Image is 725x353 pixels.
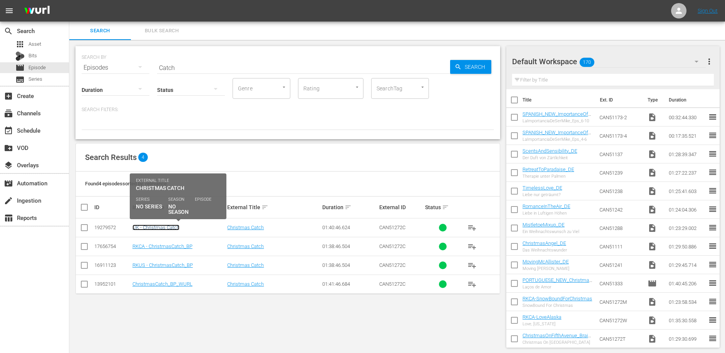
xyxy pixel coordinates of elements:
th: Duration [664,89,710,111]
td: 01:35:30.558 [666,311,708,330]
td: 01:29:45.714 [666,256,708,274]
span: Found 4 episodes sorted by: relevance [85,181,167,186]
button: playlist_add [463,256,481,275]
span: 4 [138,153,148,162]
a: SPANISH_NEW_ImportanceOfBeingMike_Eps_4-6 [522,130,591,141]
span: Episode [648,279,657,288]
span: Video [648,297,657,306]
div: ID [94,204,130,210]
span: Video [648,260,657,270]
div: Liebe in Luftigen Höhen [522,211,570,216]
a: MovingMcAllister_DE [522,259,569,265]
div: Der Duft von Zärtlichkeit [522,155,577,160]
a: Sign Out [698,8,718,14]
button: playlist_add [463,237,481,256]
div: Christmas On [GEOGRAPHIC_DATA] [522,340,593,345]
span: Video [648,131,657,140]
td: CAN51173-4 [596,127,645,145]
div: 01:38:46.504 [322,262,377,268]
span: sort [442,204,449,211]
span: CAN51272C [379,225,405,230]
span: Asset [28,40,41,48]
span: reorder [708,241,717,251]
span: more_vert [705,57,714,66]
a: TimelessLove_DE [522,185,562,191]
td: 00:32:44.330 [666,108,708,127]
td: 01:29:30.699 [666,330,708,348]
div: 01:40:46.624 [322,225,377,230]
span: reorder [708,334,717,343]
td: 00:17:35.521 [666,127,708,145]
span: sort [261,204,268,211]
td: CAN51137 [596,145,645,163]
span: playlist_add [467,223,477,232]
a: UK - Christmas Catch [132,225,179,230]
a: RKUS - ChristmasCatch_BP [132,262,193,268]
span: Episode [28,64,46,72]
td: CAN51272W [596,311,645,330]
span: Video [648,186,657,196]
div: Das Weihnachtswunder [522,248,567,253]
div: Default Workspace [512,51,706,72]
span: sort [345,204,352,211]
span: playlist_add [467,280,477,289]
span: 170 [580,54,594,70]
span: Video [648,334,657,343]
span: Video [648,113,657,122]
a: RetreatToParadaise_DE [522,167,574,172]
div: Status [425,203,461,212]
span: reorder [708,315,717,325]
span: reorder [708,260,717,269]
a: SPANISH_NEW_ImportanceOfBeingMike_Eps_6-10 [522,111,591,123]
button: Open [353,83,361,91]
span: Episode [15,63,25,72]
span: Schedule [4,126,13,135]
span: Series [28,75,42,83]
span: playlist_add [467,261,477,270]
a: RKCA - ChristmasCatch_BP [132,243,193,249]
span: Asset [15,40,25,49]
td: CAN51333 [596,274,645,293]
span: Video [648,205,657,214]
span: CAN51272C [379,281,405,287]
span: Search [74,27,126,35]
div: Ein Weihnachtswunsch zu Viel [522,229,579,234]
td: 01:40:45.206 [666,274,708,293]
div: Liebe nur geträumt? [522,192,562,197]
span: Search [462,60,491,74]
span: Video [648,150,657,159]
td: CAN51239 [596,163,645,182]
th: Type [643,89,664,111]
div: Moving [PERSON_NAME] [522,266,569,271]
div: SnowBound For Christmas [522,303,592,308]
span: reorder [708,297,717,306]
td: 01:25:41.603 [666,182,708,200]
div: External ID [379,204,422,210]
a: RomanceInTheAir_DE [522,203,570,209]
div: Love, [US_STATE] [522,321,561,326]
td: 01:23:58.534 [666,293,708,311]
span: Channels [4,109,13,118]
span: playlist_add [467,242,477,251]
span: reorder [708,168,717,177]
span: Create [4,92,13,101]
div: Episodes [82,57,149,78]
th: Title [522,89,595,111]
span: Bits [28,52,37,60]
td: CAN51173-2 [596,108,645,127]
div: Bits [15,52,25,61]
span: Reports [4,213,13,223]
a: ChristmasCatch_BP_WURL [132,281,193,287]
span: Ingestion [4,196,13,205]
div: Therapie unter Palmen [522,174,574,179]
div: LaImportanciaDeSerMike_Eps_4-6 [522,137,593,142]
span: reorder [708,223,717,232]
div: 01:38:46.504 [322,243,377,249]
div: Duration [322,203,377,212]
a: Christmas Catch [227,243,264,249]
p: Search Filters: [82,107,494,113]
img: ans4CAIJ8jUAAAAAAAAAAAAAAAAAAAAAAAAgQb4GAAAAAAAAAAAAAAAAAAAAAAAAJMjXAAAAAAAAAAAAAAAAAAAAAAAAgAT5G... [18,2,55,20]
span: reorder [708,205,717,214]
span: reorder [708,112,717,122]
button: Open [280,83,288,91]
